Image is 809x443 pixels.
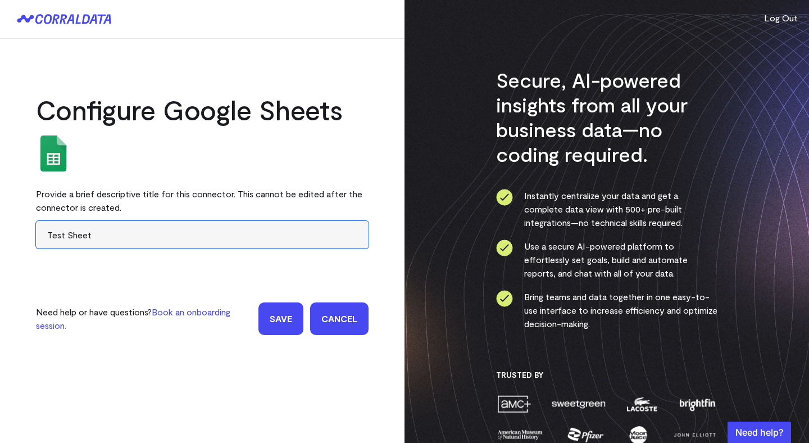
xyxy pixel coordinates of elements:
input: Enter title here... [36,221,369,248]
a: Cancel [310,302,369,335]
h3: Trusted By [496,370,718,380]
img: amc-0b11a8f1.png [496,394,532,414]
p: Need help or have questions? [36,305,252,332]
button: Log Out [764,11,798,25]
img: google_sheets-5a4bad8e.svg [36,135,72,171]
li: Use a secure AI-powered platform to effortlessly set goals, build and automate reports, and chat ... [496,239,718,280]
div: Provide a brief descriptive title for this connector. This cannot be edited after the connector i... [36,180,369,221]
li: Bring teams and data together in one easy-to-use interface to increase efficiency and optimize de... [496,290,718,331]
img: sweetgreen-1d1fb32c.png [551,394,607,414]
img: ico-check-circle-4b19435c.svg [496,239,513,256]
h2: Configure Google Sheets [36,93,369,126]
li: Instantly centralize your data and get a complete data view with 500+ pre-built integrations—no t... [496,189,718,229]
img: brightfin-a251e171.png [677,394,717,414]
h3: Secure, AI-powered insights from all your business data—no coding required. [496,67,718,166]
input: Save [258,302,303,335]
img: ico-check-circle-4b19435c.svg [496,290,513,307]
img: lacoste-7a6b0538.png [625,394,658,414]
img: ico-check-circle-4b19435c.svg [496,189,513,206]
